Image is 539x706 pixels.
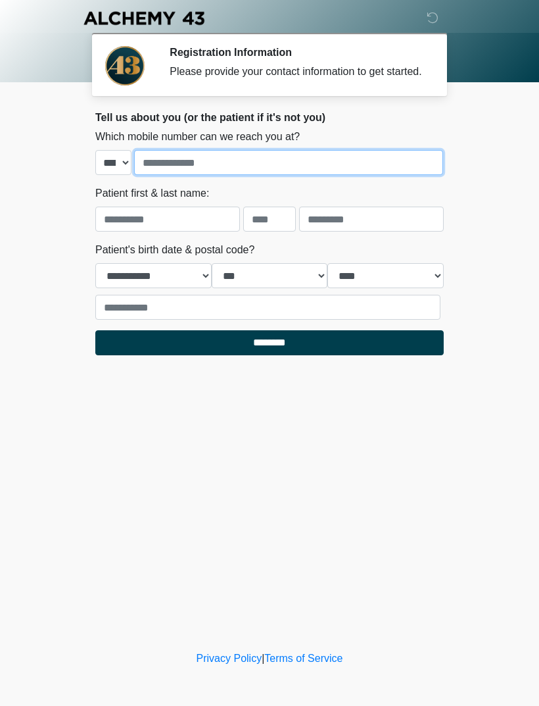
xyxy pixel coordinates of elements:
a: Privacy Policy [197,653,262,664]
label: Patient first & last name: [95,186,209,201]
img: Agent Avatar [105,46,145,86]
label: Which mobile number can we reach you at? [95,129,300,145]
h2: Registration Information [170,46,424,59]
label: Patient's birth date & postal code? [95,242,254,258]
a: | [262,653,264,664]
h2: Tell us about you (or the patient if it's not you) [95,111,444,124]
div: Please provide your contact information to get started. [170,64,424,80]
img: Alchemy 43 Logo [82,10,206,26]
a: Terms of Service [264,653,342,664]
